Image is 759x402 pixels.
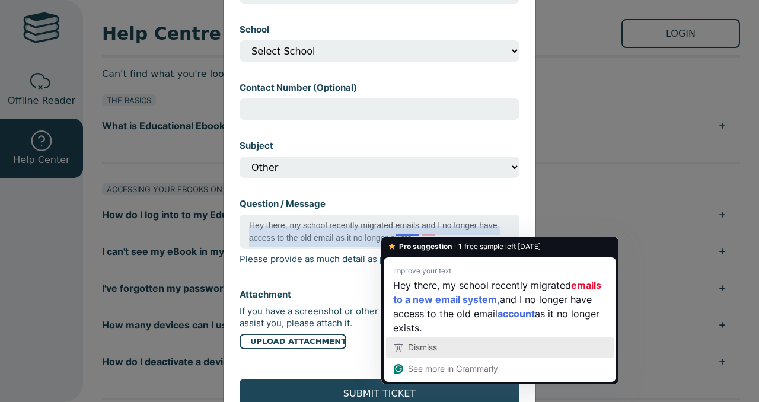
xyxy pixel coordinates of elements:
[240,82,357,94] label: Contact Number (Optional)
[240,198,326,210] label: Question / Message
[240,253,519,265] p: Please provide as much detail as possible so we can assist you.
[240,140,273,152] label: Subject
[240,305,519,329] p: If you have a screenshot or other information that may help us assist you, please attach it.
[240,289,519,301] p: Attachment
[240,24,269,36] label: School
[240,215,519,249] textarea: To enrich screen reader interactions, please activate Accessibility in Grammarly extension settings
